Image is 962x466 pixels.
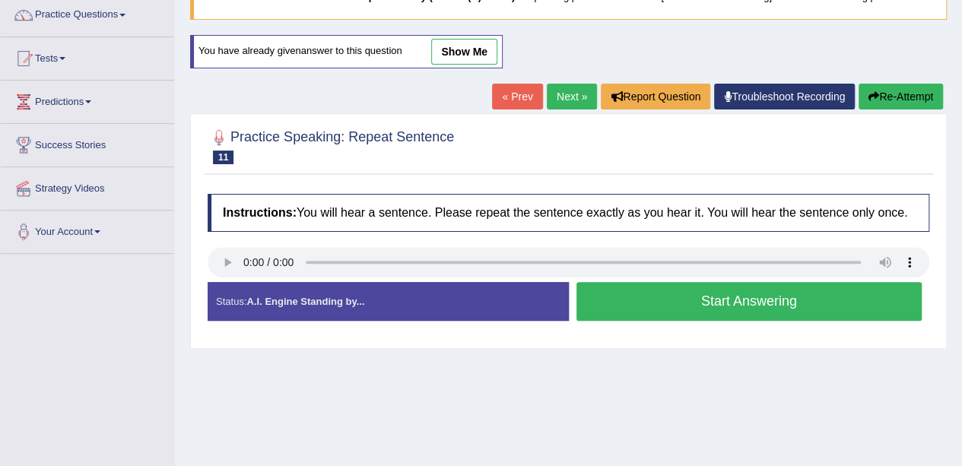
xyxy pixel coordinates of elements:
[492,84,542,109] a: « Prev
[223,206,297,219] b: Instructions:
[208,282,569,321] div: Status:
[1,81,174,119] a: Predictions
[431,39,497,65] a: show me
[246,296,364,307] strong: A.I. Engine Standing by...
[1,124,174,162] a: Success Stories
[601,84,710,109] button: Report Question
[208,126,454,164] h2: Practice Speaking: Repeat Sentence
[213,151,233,164] span: 11
[1,167,174,205] a: Strategy Videos
[1,211,174,249] a: Your Account
[714,84,855,109] a: Troubleshoot Recording
[859,84,943,109] button: Re-Attempt
[547,84,597,109] a: Next »
[1,37,174,75] a: Tests
[576,282,922,321] button: Start Answering
[208,194,929,232] h4: You will hear a sentence. Please repeat the sentence exactly as you hear it. You will hear the se...
[190,35,503,68] div: You have already given answer to this question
